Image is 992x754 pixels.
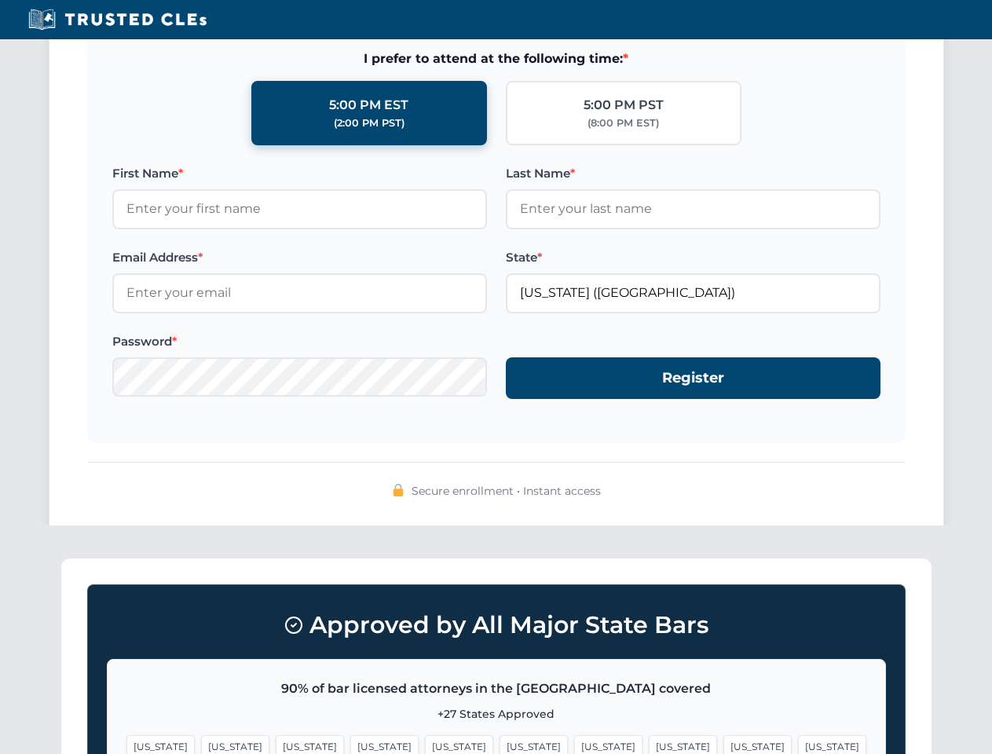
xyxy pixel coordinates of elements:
[112,248,487,267] label: Email Address
[506,357,880,399] button: Register
[412,482,601,500] span: Secure enrollment • Instant access
[506,189,880,229] input: Enter your last name
[506,248,880,267] label: State
[107,604,886,646] h3: Approved by All Major State Bars
[588,115,659,131] div: (8:00 PM EST)
[506,164,880,183] label: Last Name
[112,273,487,313] input: Enter your email
[126,705,866,723] p: +27 States Approved
[24,8,211,31] img: Trusted CLEs
[126,679,866,699] p: 90% of bar licensed attorneys in the [GEOGRAPHIC_DATA] covered
[112,49,880,69] span: I prefer to attend at the following time:
[112,189,487,229] input: Enter your first name
[584,95,664,115] div: 5:00 PM PST
[392,484,404,496] img: 🔒
[334,115,404,131] div: (2:00 PM PST)
[506,273,880,313] input: Florida (FL)
[112,332,487,351] label: Password
[112,164,487,183] label: First Name
[329,95,408,115] div: 5:00 PM EST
